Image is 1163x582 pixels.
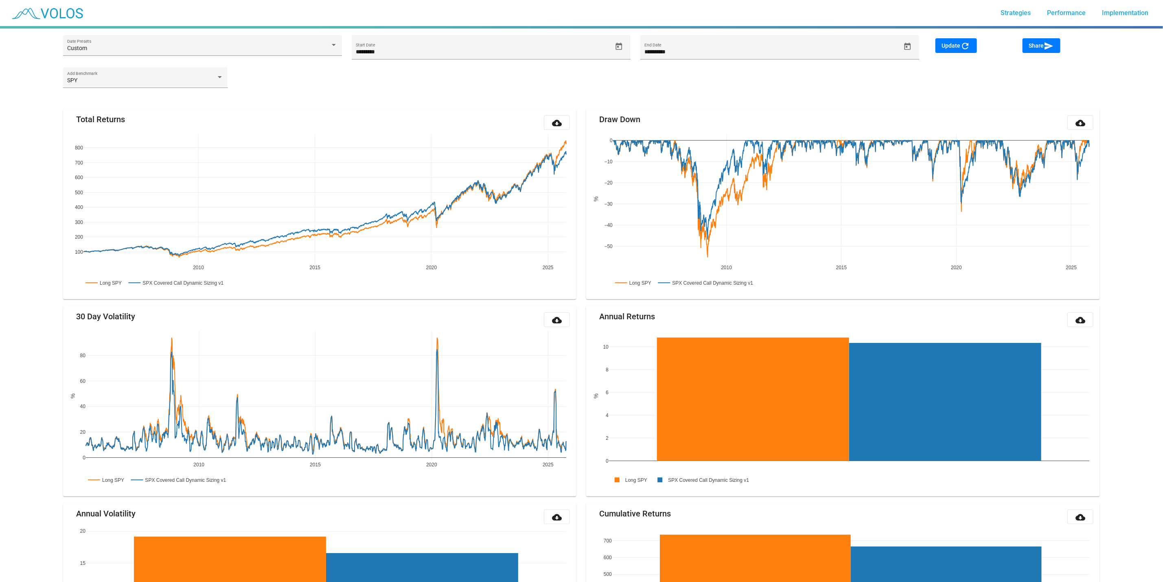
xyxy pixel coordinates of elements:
[1047,9,1086,17] span: Performance
[76,312,135,321] mat-card-title: 30 Day Volatility
[1075,512,1085,522] mat-icon: cloud_download
[552,118,562,128] mat-icon: cloud_download
[1040,6,1092,20] a: Performance
[599,312,655,321] mat-card-title: Annual Returns
[1029,42,1054,49] span: Share
[1075,315,1085,325] mat-icon: cloud_download
[961,41,970,51] mat-icon: refresh
[1001,9,1031,17] span: Strategies
[67,45,87,51] span: Custom
[552,512,562,522] mat-icon: cloud_download
[76,510,136,518] mat-card-title: Annual Volatility
[994,6,1037,20] a: Strategies
[76,115,125,123] mat-card-title: Total Returns
[1095,6,1155,20] a: Implementation
[7,3,87,23] img: blue_transparent.png
[599,115,640,123] mat-card-title: Draw Down
[552,315,562,325] mat-icon: cloud_download
[935,38,977,53] button: Update
[612,40,626,54] button: Open calendar
[1102,9,1148,17] span: Implementation
[1075,118,1085,128] mat-icon: cloud_download
[1044,41,1054,51] mat-icon: send
[900,40,915,54] button: Open calendar
[67,77,77,83] span: SPY
[599,510,671,518] mat-card-title: Cumulative Returns
[942,42,970,49] span: Update
[1023,38,1060,53] button: Share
